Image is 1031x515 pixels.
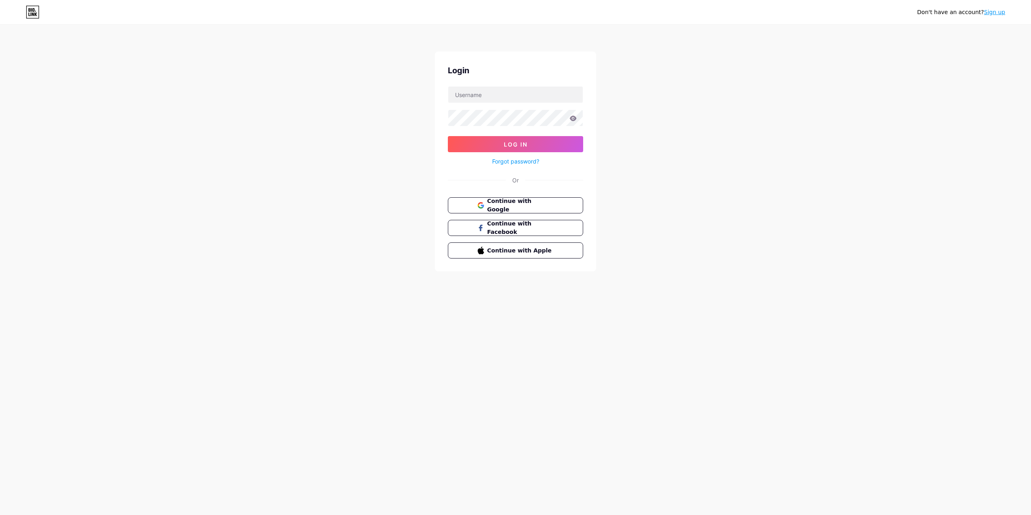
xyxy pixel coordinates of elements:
input: Username [448,87,583,103]
a: Forgot password? [492,157,539,165]
button: Continue with Apple [448,242,583,259]
button: Log In [448,136,583,152]
div: Don't have an account? [917,8,1005,17]
div: Login [448,64,583,77]
span: Continue with Facebook [487,219,554,236]
a: Sign up [984,9,1005,15]
span: Continue with Google [487,197,554,214]
span: Continue with Apple [487,246,554,255]
button: Continue with Google [448,197,583,213]
div: Or [512,176,519,184]
button: Continue with Facebook [448,220,583,236]
span: Log In [504,141,528,148]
